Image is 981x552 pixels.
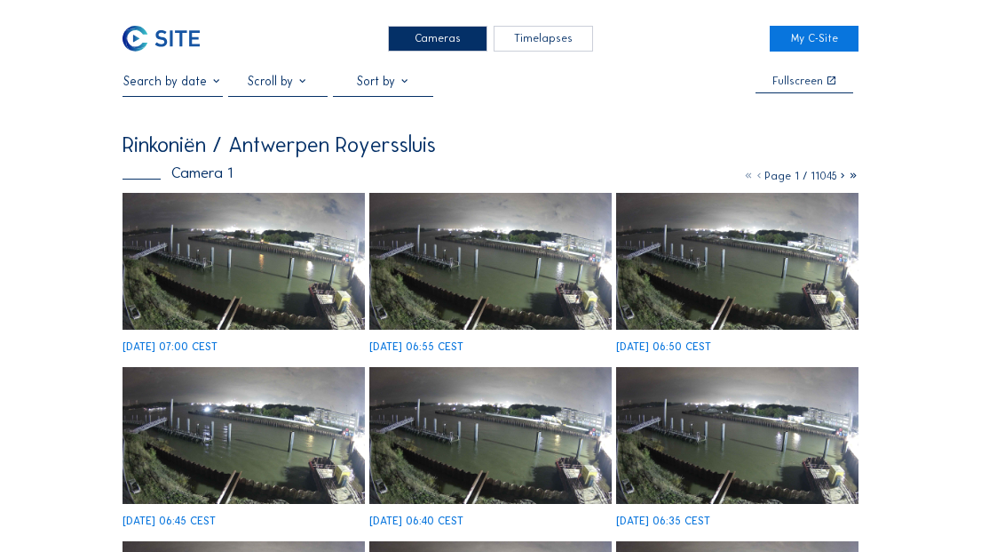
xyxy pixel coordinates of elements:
a: C-SITE Logo [123,26,210,52]
div: [DATE] 06:35 CEST [616,516,710,526]
input: Search by date 󰅀 [123,74,223,89]
img: image_53666123 [369,367,611,504]
div: Camera 1 [123,166,233,181]
img: C-SITE Logo [123,26,200,52]
div: [DATE] 07:00 CEST [123,341,218,352]
img: image_53666717 [123,193,364,330]
a: My C-Site [770,26,858,52]
img: image_53665953 [616,367,858,504]
div: [DATE] 06:45 CEST [123,516,216,526]
div: [DATE] 06:40 CEST [369,516,463,526]
div: [DATE] 06:55 CEST [369,341,463,352]
span: Page 1 / 11045 [764,170,837,182]
div: [DATE] 06:50 CEST [616,341,711,352]
img: image_53666292 [123,367,364,504]
div: Timelapses [494,26,594,52]
img: image_53666566 [369,193,611,330]
div: Fullscreen [772,76,823,86]
div: Cameras [388,26,488,52]
div: Rinkoniën / Antwerpen Royerssluis [123,134,436,156]
img: image_53666388 [616,193,858,330]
